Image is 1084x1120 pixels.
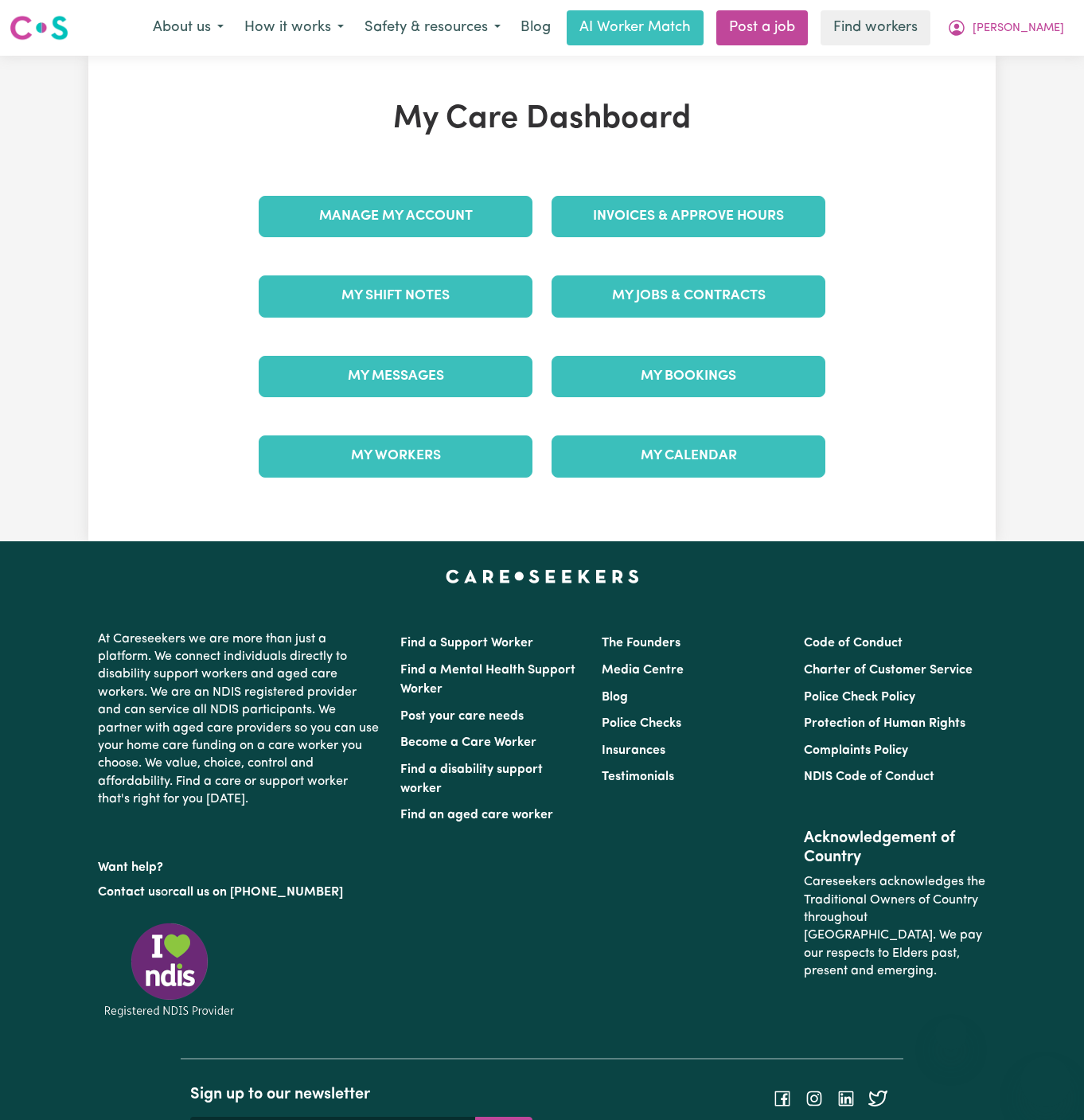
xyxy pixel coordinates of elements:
p: At Careseekers we are more than just a platform. We connect individuals directly to disability su... [98,624,381,815]
a: Code of Conduct [804,637,903,650]
a: Post your care needs [400,710,524,723]
h1: My Care Dashboard [249,100,835,139]
iframe: Close message [935,1018,967,1050]
a: Complaints Policy [804,744,908,757]
a: Become a Care Worker [400,736,536,749]
a: Careseekers home page [446,570,639,583]
a: Find workers [821,10,930,45]
h2: Sign up to our newsletter [190,1085,532,1104]
a: Testimonials [602,771,674,783]
a: Police Check Policy [804,691,915,704]
button: How it works [234,11,354,45]
h2: Acknowledgement of Country [804,829,986,867]
button: About us [142,11,234,45]
a: NDIS Code of Conduct [804,771,934,783]
a: Protection of Human Rights [804,717,965,730]
a: My Bookings [552,356,825,397]
a: Follow Careseekers on Instagram [805,1092,824,1105]
a: AI Worker Match [567,10,704,45]
a: Follow Careseekers on Facebook [773,1092,792,1105]
a: Find an aged care worker [400,809,553,821]
a: My Calendar [552,435,825,477]
span: [PERSON_NAME] [973,20,1064,37]
a: My Messages [259,356,532,397]
a: Follow Careseekers on Twitter [868,1092,887,1105]
a: Police Checks [602,717,681,730]
a: Manage My Account [259,196,532,237]
img: Careseekers logo [10,14,68,42]
a: Follow Careseekers on LinkedIn [836,1092,856,1105]
p: Want help? [98,853,381,876]
a: Find a Mental Health Support Worker [400,664,575,696]
img: Registered NDIS provider [98,920,241,1020]
a: Careseekers logo [10,10,68,46]
a: Charter of Customer Service [804,664,973,677]
iframe: Button to launch messaging window [1020,1056,1071,1107]
p: Careseekers acknowledges the Traditional Owners of Country throughout [GEOGRAPHIC_DATA]. We pay o... [804,867,986,986]
a: Invoices & Approve Hours [552,196,825,237]
a: My Shift Notes [259,275,532,317]
button: Safety & resources [354,11,511,45]
a: My Jobs & Contracts [552,275,825,317]
a: Blog [511,10,560,45]
a: Insurances [602,744,665,757]
p: or [98,877,381,907]
a: Contact us [98,886,161,899]
a: Find a Support Worker [400,637,533,650]
button: My Account [937,11,1074,45]
a: The Founders [602,637,680,650]
a: My Workers [259,435,532,477]
a: Blog [602,691,628,704]
a: Post a job [716,10,808,45]
a: Find a disability support worker [400,763,543,795]
a: Media Centre [602,664,684,677]
a: call us on [PHONE_NUMBER] [173,886,343,899]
